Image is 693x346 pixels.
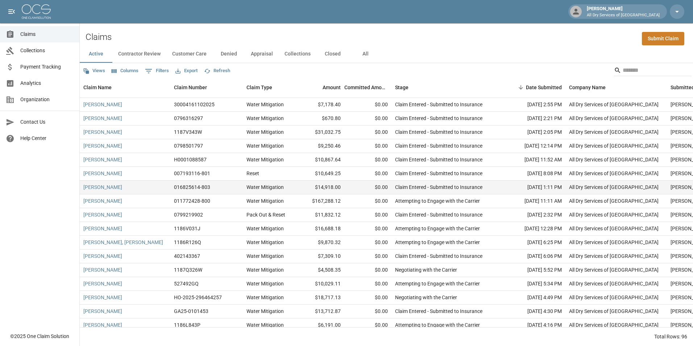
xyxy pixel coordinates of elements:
[344,250,391,263] div: $0.00
[395,156,482,163] div: Claim Entered - Submitted to Insurance
[80,77,170,98] div: Claim Name
[395,252,482,260] div: Claim Entered - Submitted to Insurance
[83,308,122,315] a: [PERSON_NAME]
[83,197,122,205] a: [PERSON_NAME]
[20,118,74,126] span: Contact Us
[83,170,122,177] a: [PERSON_NAME]
[174,280,199,287] div: 527492GQ
[569,156,659,163] div: All Dry Services of Atlanta
[614,65,692,78] div: Search
[279,45,316,63] button: Collections
[500,305,565,318] div: [DATE] 4:30 PM
[246,294,284,301] div: Water Mitigation
[395,239,480,246] div: Attempting to Engage with the Carrier
[344,194,391,208] div: $0.00
[174,156,207,163] div: H0001088587
[569,211,659,218] div: All Dry Services of Atlanta
[246,211,285,218] div: Pack Out & Reset
[500,208,565,222] div: [DATE] 2:32 PM
[297,167,344,181] div: $10,649.25
[174,266,202,273] div: 1187Q326W
[500,139,565,153] div: [DATE] 12:14 PM
[569,239,659,246] div: All Dry Services of Atlanta
[83,115,122,122] a: [PERSON_NAME]
[516,82,526,92] button: Sort
[569,280,659,287] div: All Dry Services of Atlanta
[297,181,344,194] div: $14,918.00
[569,101,659,108] div: All Dry Services of Atlanta
[391,77,500,98] div: Stage
[174,142,203,149] div: 0798501797
[212,45,245,63] button: Denied
[500,263,565,277] div: [DATE] 5:52 PM
[500,250,565,263] div: [DATE] 6:06 PM
[316,45,349,63] button: Closed
[20,96,74,103] span: Organization
[569,266,659,273] div: All Dry Services of Atlanta
[174,115,203,122] div: 0796316297
[344,291,391,305] div: $0.00
[344,222,391,236] div: $0.00
[10,333,69,340] div: © 2025 One Claim Solution
[297,263,344,277] div: $4,508.35
[500,77,565,98] div: Date Submitted
[245,45,279,63] button: Appraisal
[297,194,344,208] div: $167,288.12
[83,184,122,191] a: [PERSON_NAME]
[642,32,684,45] a: Submit Claim
[174,77,207,98] div: Claim Number
[83,252,122,260] a: [PERSON_NAME]
[297,236,344,250] div: $9,870.32
[174,128,202,136] div: 1187V343W
[20,47,74,54] span: Collections
[174,197,210,205] div: 011772428-800
[83,225,122,232] a: [PERSON_NAME]
[297,139,344,153] div: $9,250.46
[395,266,457,273] div: Negotiating with the Carrier
[500,194,565,208] div: [DATE] 11:11 AM
[569,225,659,232] div: All Dry Services of Atlanta
[344,153,391,167] div: $0.00
[297,291,344,305] div: $18,717.13
[20,135,74,142] span: Help Center
[170,77,243,98] div: Claim Number
[174,239,201,246] div: 1186R126Q
[500,291,565,305] div: [DATE] 4:49 PM
[500,277,565,291] div: [DATE] 5:34 PM
[202,65,232,77] button: Refresh
[297,125,344,139] div: $31,032.75
[174,65,199,77] button: Export
[500,181,565,194] div: [DATE] 1:11 PM
[587,12,660,18] p: All Dry Services of [GEOGRAPHIC_DATA]
[80,45,693,63] div: dynamic tabs
[395,225,480,232] div: Attempting to Engage with the Carrier
[500,222,565,236] div: [DATE] 12:28 PM
[344,112,391,125] div: $0.00
[143,65,171,77] button: Show filters
[22,4,51,19] img: ocs-logo-white-transparent.png
[569,170,659,177] div: All Dry Services of Atlanta
[500,112,565,125] div: [DATE] 2:21 PM
[344,181,391,194] div: $0.00
[83,101,122,108] a: [PERSON_NAME]
[395,184,482,191] div: Claim Entered - Submitted to Insurance
[174,321,200,329] div: 1186L843P
[500,236,565,250] div: [DATE] 6:25 PM
[297,318,344,332] div: $6,191.00
[246,156,284,163] div: Water Mitigation
[569,128,659,136] div: All Dry Services of Atlanta
[395,77,408,98] div: Stage
[297,222,344,236] div: $16,688.18
[246,321,284,329] div: Water Mitigation
[246,128,284,136] div: Water Mitigation
[246,184,284,191] div: Water Mitigation
[565,77,667,98] div: Company Name
[80,45,112,63] button: Active
[83,211,122,218] a: [PERSON_NAME]
[4,4,19,19] button: open drawer
[174,308,208,315] div: GA25-0101453
[500,125,565,139] div: [DATE] 2:05 PM
[344,77,391,98] div: Committed Amount
[569,184,659,191] div: All Dry Services of Atlanta
[246,170,259,177] div: Reset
